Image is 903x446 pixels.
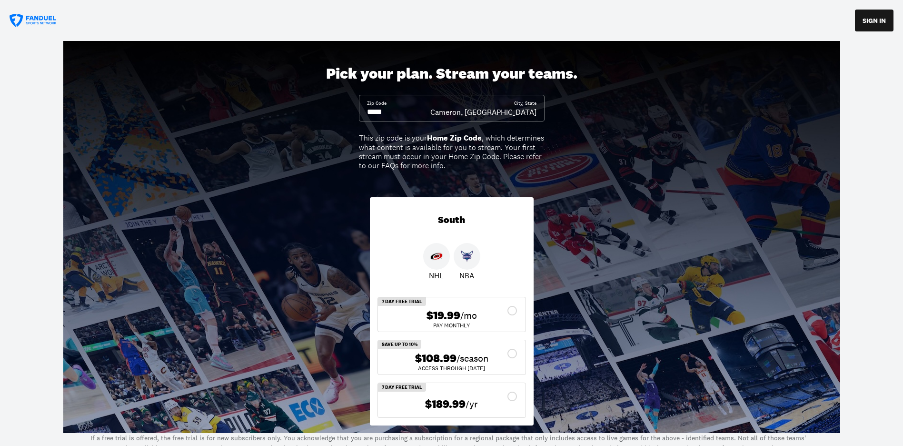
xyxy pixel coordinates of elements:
img: Hornets [461,250,473,263]
div: City, State [514,100,536,107]
span: /mo [460,309,477,322]
span: /yr [466,397,478,411]
button: SIGN IN [855,10,893,31]
div: Cameron, [GEOGRAPHIC_DATA] [430,107,536,117]
div: ACCESS THROUGH [DATE] [386,365,518,371]
span: $108.99 [415,352,456,365]
div: This zip code is your , which determines what content is available for you to stream. Your first ... [359,133,545,170]
p: NHL [429,270,444,281]
img: Hurricanes [430,250,443,263]
div: 7 Day Free Trial [378,297,426,306]
span: $19.99 [427,309,460,323]
p: NBA [459,270,474,281]
b: Home Zip Code [427,133,482,143]
span: $189.99 [425,397,466,411]
div: Zip Code [367,100,387,107]
span: /season [456,352,488,365]
div: Pick your plan. Stream your teams. [326,65,577,83]
div: Save Up To 10% [378,340,421,349]
div: 7 Day Free Trial [378,383,426,392]
div: South [370,197,534,243]
div: Pay Monthly [386,323,518,328]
